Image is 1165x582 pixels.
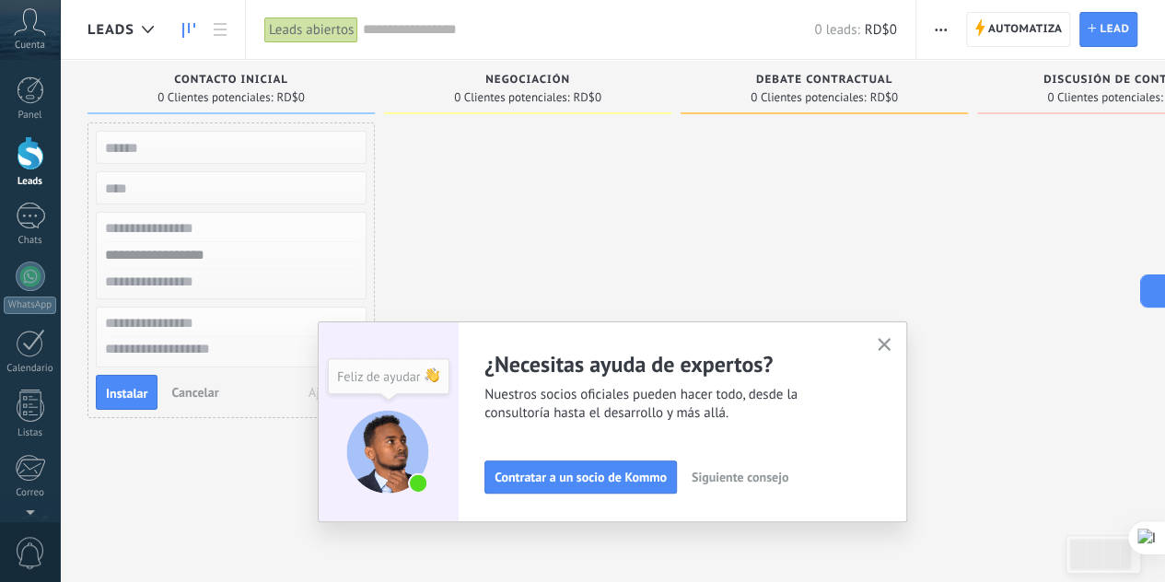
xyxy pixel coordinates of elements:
[393,74,662,89] div: Negociación
[164,378,226,406] button: Cancelar
[484,460,677,494] button: Contratar a un socio de Kommo
[1079,12,1137,47] a: Lead
[927,12,954,47] button: Más
[988,13,1063,46] span: Automatiza
[683,463,797,491] button: Siguiente consejo
[966,12,1071,47] a: Automatiza
[4,297,56,314] div: WhatsApp
[690,74,959,89] div: Debate contractual
[302,379,373,405] button: Ajustes
[484,350,855,378] h2: ¿Necesitas ayuda de expertos?
[171,384,218,401] span: Cancelar
[4,427,57,439] div: Listas
[264,17,358,43] div: Leads abiertos
[485,74,570,87] span: Negociación
[174,74,288,87] span: Contacto inicial
[495,471,667,483] span: Contratar a un socio de Kommo
[4,235,57,247] div: Chats
[173,12,204,48] a: Leads
[276,92,304,103] span: RD$0
[157,92,273,103] span: 0 Clientes potenciales:
[96,375,157,410] button: Instalar
[814,21,859,39] span: 0 leads:
[869,92,897,103] span: RD$0
[309,386,348,399] div: Ajustes
[204,12,236,48] a: Lista
[454,92,569,103] span: 0 Clientes potenciales:
[87,21,134,39] span: Leads
[692,471,788,483] span: Siguiente consejo
[97,74,366,89] div: Contacto inicial
[484,386,855,423] span: Nuestros socios oficiales pueden hacer todo, desde la consultoría hasta el desarrollo y más allá.
[4,363,57,375] div: Calendario
[865,21,897,39] span: RD$0
[106,387,147,400] span: Instalar
[4,487,57,499] div: Correo
[756,74,892,87] span: Debate contractual
[15,40,45,52] span: Cuenta
[1047,92,1162,103] span: 0 Clientes potenciales:
[1100,13,1129,46] span: Lead
[751,92,866,103] span: 0 Clientes potenciales:
[4,110,57,122] div: Panel
[4,176,57,188] div: Leads
[573,92,600,103] span: RD$0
